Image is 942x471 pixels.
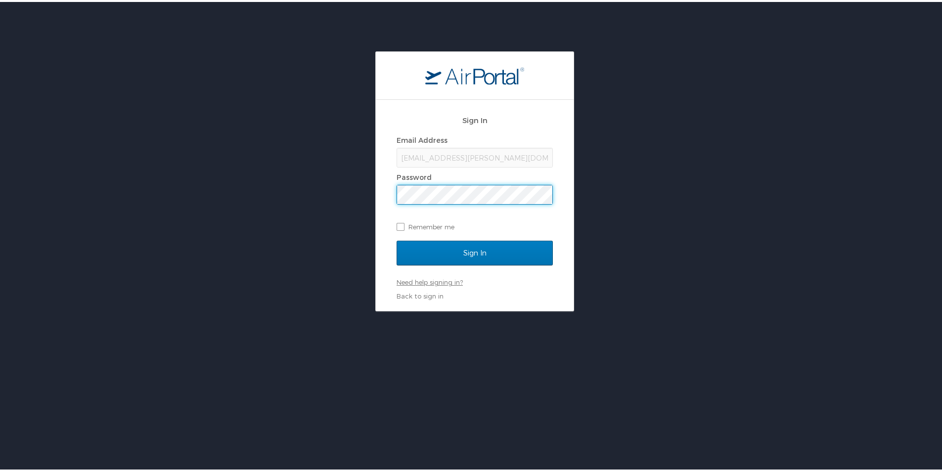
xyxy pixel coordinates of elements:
a: Need help signing in? [397,276,463,284]
img: logo [425,65,524,83]
label: Password [397,171,432,179]
h2: Sign In [397,113,553,124]
label: Remember me [397,217,553,232]
label: Email Address [397,134,448,142]
input: Sign In [397,239,553,263]
a: Back to sign in [397,290,444,298]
